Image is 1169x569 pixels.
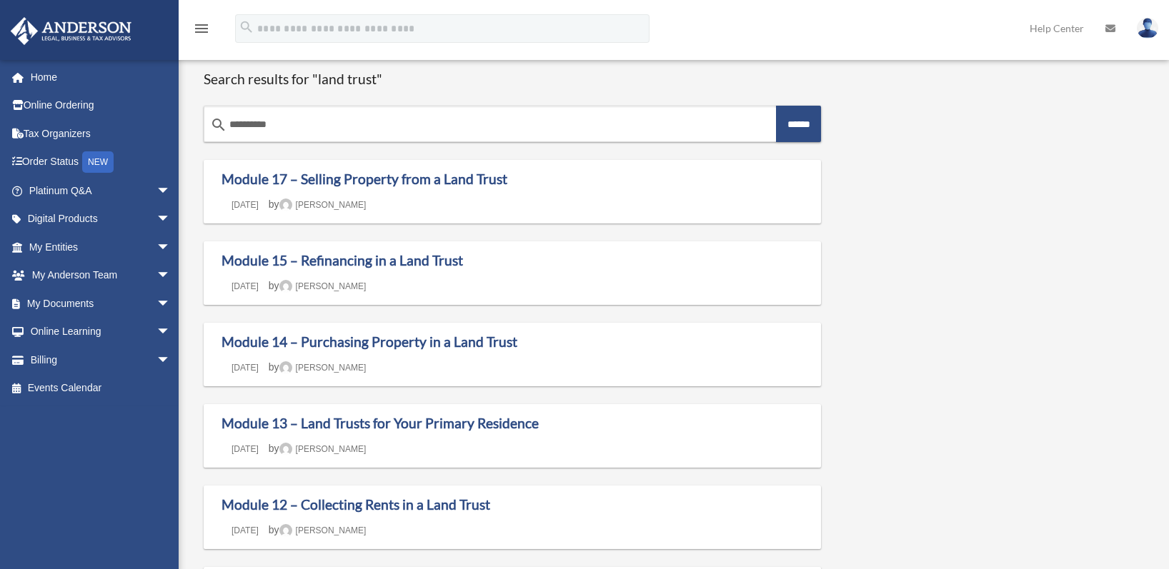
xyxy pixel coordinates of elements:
a: [DATE] [222,281,269,291]
i: search [210,116,227,134]
i: menu [193,20,210,37]
span: arrow_drop_down [156,346,185,375]
a: [DATE] [222,200,269,210]
a: Order StatusNEW [10,148,192,177]
span: arrow_drop_down [156,205,185,234]
a: Online Learningarrow_drop_down [10,318,192,346]
a: [DATE] [222,444,269,454]
a: Events Calendar [10,374,192,403]
a: Platinum Q&Aarrow_drop_down [10,176,192,205]
a: Module 13 – Land Trusts for Your Primary Residence [222,415,539,431]
i: search [239,19,254,35]
span: arrow_drop_down [156,289,185,318]
img: Anderson Advisors Platinum Portal [6,17,136,45]
a: Module 15 – Refinancing in a Land Trust [222,252,463,268]
a: Tax Organizers [10,119,192,148]
a: Home [10,63,185,91]
span: arrow_drop_down [156,233,185,262]
a: Module 17 – Selling Property from a Land Trust [222,171,507,187]
a: Online Ordering [10,91,192,120]
a: My Entitiesarrow_drop_down [10,233,192,261]
a: [PERSON_NAME] [279,200,367,210]
a: Module 12 – Collecting Rents in a Land Trust [222,496,490,513]
span: by [269,361,367,373]
span: arrow_drop_down [156,176,185,206]
a: [PERSON_NAME] [279,363,367,373]
span: by [269,443,367,454]
a: My Anderson Teamarrow_drop_down [10,261,192,290]
a: [DATE] [222,525,269,535]
a: Module 14 – Purchasing Property in a Land Trust [222,333,517,350]
img: User Pic [1137,18,1158,39]
a: menu [193,25,210,37]
a: [PERSON_NAME] [279,444,367,454]
span: by [269,524,367,535]
span: arrow_drop_down [156,318,185,347]
a: Digital Productsarrow_drop_down [10,205,192,233]
span: by [269,198,367,210]
a: [PERSON_NAME] [279,281,367,291]
a: Billingarrow_drop_down [10,346,192,374]
a: My Documentsarrow_drop_down [10,289,192,318]
h1: Search results for "land trust" [204,71,821,89]
a: [DATE] [222,363,269,373]
div: NEW [82,151,114,173]
span: by [269,280,367,291]
a: [PERSON_NAME] [279,525,367,535]
span: arrow_drop_down [156,261,185,291]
